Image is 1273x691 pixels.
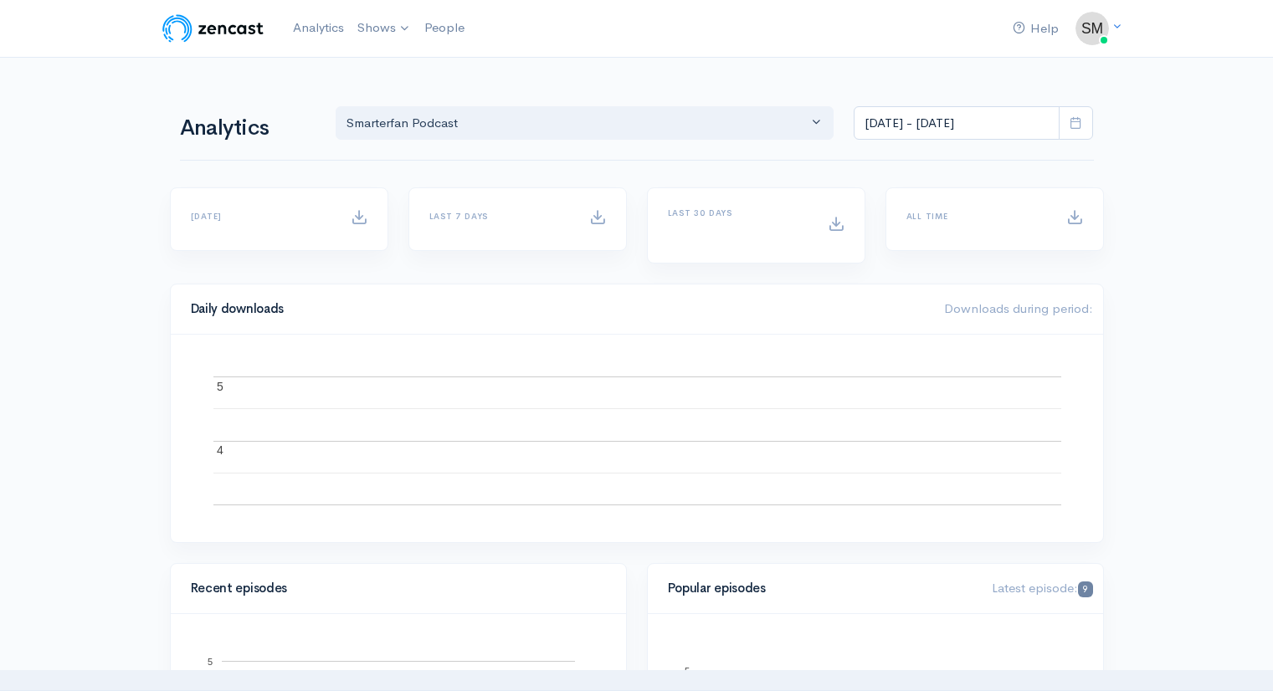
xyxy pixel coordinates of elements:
[684,666,689,676] text: 5
[160,12,266,45] img: ZenCast Logo
[217,379,223,392] text: 5
[906,212,1046,221] h6: All time
[191,581,596,596] h4: Recent episodes
[217,443,223,457] text: 4
[336,106,834,141] button: Smarterfan Podcast
[1006,11,1065,47] a: Help
[191,355,1083,522] svg: A chart.
[207,656,212,666] text: 5
[944,300,1093,316] span: Downloads during period:
[180,116,316,141] h1: Analytics
[191,212,331,221] h6: [DATE]
[286,10,351,46] a: Analytics
[418,10,471,46] a: People
[668,208,808,218] h6: Last 30 days
[351,10,418,47] a: Shows
[346,114,808,133] div: Smarterfan Podcast
[1078,581,1092,597] span: 9
[191,302,924,316] h4: Daily downloads
[992,580,1092,596] span: Latest episode:
[429,212,569,221] h6: Last 7 days
[1075,12,1109,45] img: ...
[668,581,973,596] h4: Popular episodes
[854,106,1060,141] input: analytics date range selector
